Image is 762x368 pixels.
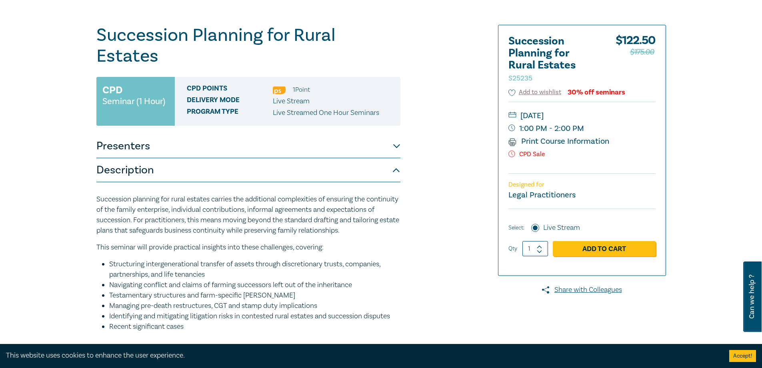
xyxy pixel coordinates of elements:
[187,84,273,95] span: CPD Points
[616,35,656,87] div: $ 122.50
[508,244,517,253] label: Qty
[96,134,400,158] button: Presenters
[109,280,400,290] li: Navigating conflict and claims of farming successors left out of the inheritance
[508,223,524,232] span: Select:
[508,88,562,97] button: Add to wishlist
[553,241,656,256] a: Add to Cart
[498,285,666,295] a: Share with Colleagues
[630,46,654,58] span: $175.00
[102,97,165,105] small: Seminar (1 Hour)
[109,322,400,332] li: Recent significant cases
[748,266,756,327] span: Can we help ?
[273,108,379,118] p: Live Streamed One Hour Seminars
[96,194,400,236] p: Succession planning for rural estates carries the additional complexities of ensuring the continu...
[102,83,122,97] h3: CPD
[187,96,273,107] span: Delivery Mode
[109,290,400,301] li: Testamentary structures and farm-specific [PERSON_NAME]
[187,108,273,118] span: Program type
[508,109,656,122] small: [DATE]
[109,301,400,311] li: Managing pre-death restructures, CGT and stamp duty implications
[96,158,400,182] button: Description
[508,35,596,83] h2: Succession Planning for Rural Estates
[6,350,717,361] div: This website uses cookies to enhance the user experience.
[508,151,656,158] p: CPD Sale
[109,259,400,280] li: Structuring intergenerational transfer of assets through discretionary trusts, companies, partner...
[543,223,580,233] label: Live Stream
[508,181,656,189] p: Designed for
[273,97,310,106] span: Live Stream
[522,241,548,256] input: 1
[508,190,576,200] small: Legal Practitioners
[293,84,310,95] li: 1 Point
[508,74,532,83] small: S25235
[508,136,610,147] a: Print Course Information
[273,86,286,94] img: Professional Skills
[96,242,400,253] p: This seminar will provide practical insights into these challenges, covering:
[729,350,756,362] button: Accept cookies
[508,122,656,135] small: 1:00 PM - 2:00 PM
[568,88,625,96] div: 30% off seminars
[109,311,400,322] li: Identifying and mitigating litigation risks in contested rural estates and succession disputes
[96,25,400,66] h1: Succession Planning for Rural Estates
